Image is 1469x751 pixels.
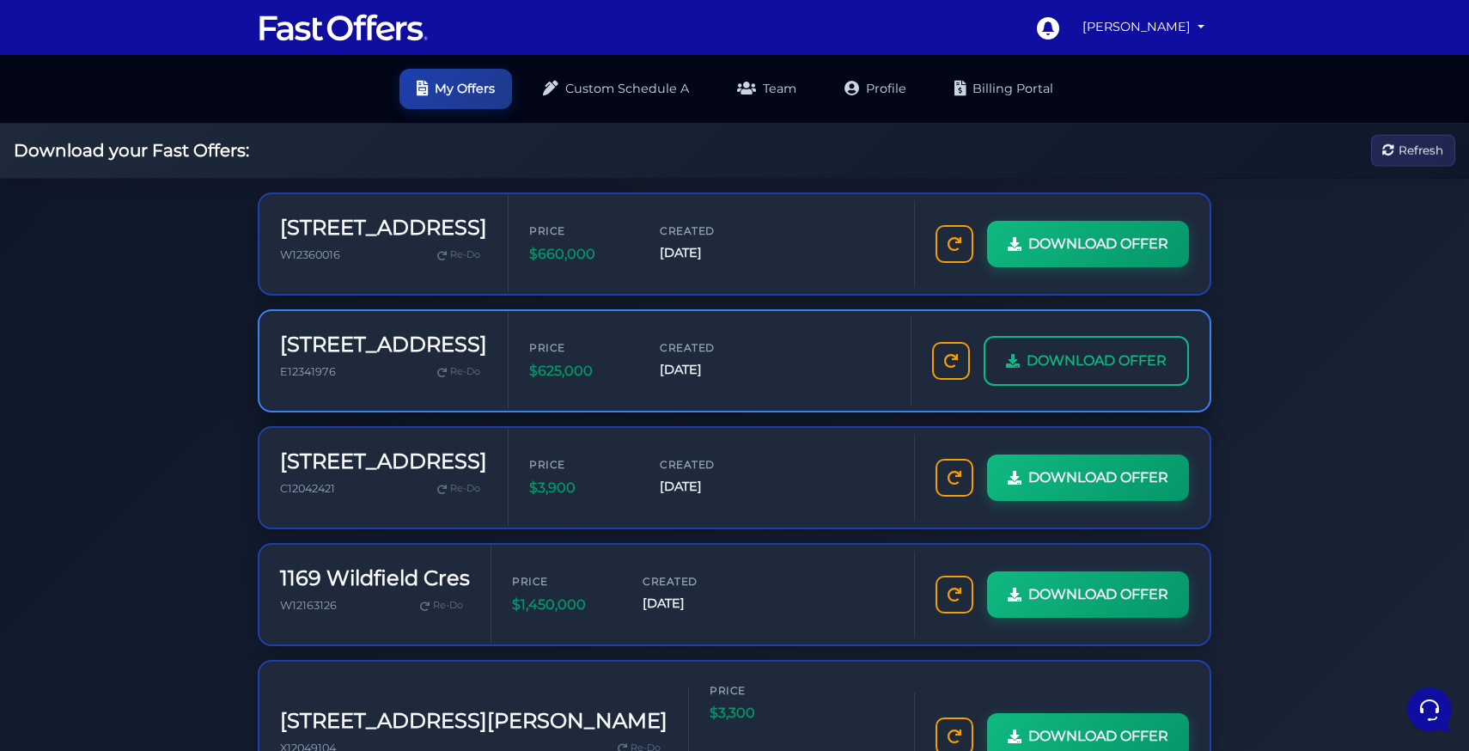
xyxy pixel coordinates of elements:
[660,339,763,356] span: Created
[529,243,632,266] span: $660,000
[987,571,1189,618] a: DOWNLOAD OFFER
[526,69,706,109] a: Custom Schedule A
[1028,467,1168,489] span: DOWNLOAD OFFER
[987,455,1189,501] a: DOWNLOAD OFFER
[280,566,470,591] h3: 1169 Wildfield Cres
[450,247,480,263] span: Re-Do
[660,477,763,497] span: [DATE]
[512,573,615,589] span: Price
[660,243,763,263] span: [DATE]
[119,552,225,591] button: Messages
[1027,350,1167,372] span: DOWNLOAD OFFER
[39,278,281,295] input: Search for an Article...
[14,140,249,161] h2: Download your Fast Offers:
[280,248,340,261] span: W12360016
[27,172,316,206] button: Start a Conversation
[710,702,813,724] span: $3,300
[1076,10,1211,44] a: [PERSON_NAME]
[124,182,241,196] span: Start a Conversation
[224,552,330,591] button: Help
[433,598,463,614] span: Re-Do
[52,576,81,591] p: Home
[280,365,336,378] span: E12341976
[266,576,289,591] p: Help
[14,14,289,69] h2: Hello [PERSON_NAME] 👋
[148,576,197,591] p: Messages
[450,364,480,380] span: Re-Do
[529,456,632,473] span: Price
[643,573,746,589] span: Created
[413,595,470,617] a: Re-Do
[643,594,746,614] span: [DATE]
[984,336,1189,386] a: DOWNLOAD OFFER
[280,482,335,495] span: C12042421
[1028,725,1168,748] span: DOWNLOAD OFFER
[710,682,813,699] span: Price
[660,223,763,239] span: Created
[1404,684,1455,736] iframe: Customerly Messenger Launcher
[277,96,316,110] a: See all
[512,594,615,616] span: $1,450,000
[987,221,1189,267] a: DOWNLOAD OFFER
[14,552,119,591] button: Home
[827,69,923,109] a: Profile
[660,456,763,473] span: Created
[1028,233,1168,255] span: DOWNLOAD OFFER
[529,360,632,382] span: $625,000
[27,96,139,110] span: Your Conversations
[937,69,1070,109] a: Billing Portal
[55,124,89,158] img: dark
[280,449,487,474] h3: [STREET_ADDRESS]
[280,709,667,734] h3: [STREET_ADDRESS][PERSON_NAME]
[529,223,632,239] span: Price
[430,478,487,500] a: Re-Do
[450,481,480,497] span: Re-Do
[1371,135,1455,167] button: Refresh
[529,339,632,356] span: Price
[280,216,487,241] h3: [STREET_ADDRESS]
[720,69,814,109] a: Team
[280,333,487,357] h3: [STREET_ADDRESS]
[280,599,337,612] span: W12163126
[660,360,763,380] span: [DATE]
[399,69,512,109] a: My Offers
[1399,141,1443,160] span: Refresh
[430,361,487,383] a: Re-Do
[27,124,62,158] img: dark
[1028,583,1168,606] span: DOWNLOAD OFFER
[27,241,117,254] span: Find an Answer
[430,244,487,266] a: Re-Do
[529,477,632,499] span: $3,900
[214,241,316,254] a: Open Help Center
